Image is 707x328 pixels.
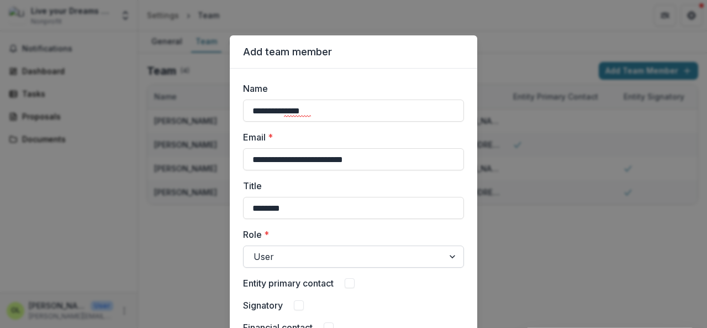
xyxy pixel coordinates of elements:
label: Email [243,131,457,144]
header: Add team member [230,35,477,69]
label: Name [243,82,457,95]
label: Role [243,228,457,241]
label: Entity primary contact [243,277,334,290]
label: Title [243,179,457,192]
label: Signatory [243,299,283,312]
